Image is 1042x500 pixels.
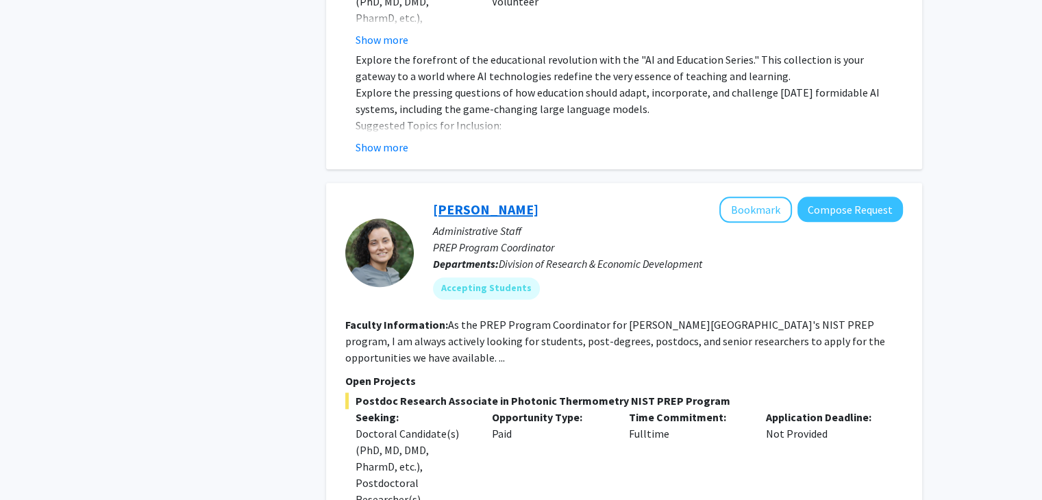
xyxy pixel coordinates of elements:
iframe: Chat [10,438,58,490]
b: Departments: [433,257,499,271]
p: Time Commitment: [629,409,745,425]
button: Show more [356,139,408,155]
b: Faculty Information: [345,318,448,332]
p: Suggested Topics for Inclusion: [356,117,903,134]
p: Seeking: [356,409,472,425]
span: Postdoc Research Associate in Photonic Thermometry NIST PREP Program [345,392,903,409]
p: Explore the forefront of the educational revolution with the "AI and Education Series." This coll... [356,51,903,84]
p: Application Deadline: [766,409,882,425]
a: [PERSON_NAME] [433,201,538,218]
button: Add Jennifer Whitted to Bookmarks [719,197,792,223]
p: PREP Program Coordinator [433,239,903,255]
p: Administrative Staff [433,223,903,239]
p: Open Projects [345,373,903,389]
p: Opportunity Type: [492,409,608,425]
mat-chip: Accepting Students [433,277,540,299]
span: Division of Research & Economic Development [499,257,702,271]
button: Compose Request to Jennifer Whitted [797,197,903,222]
p: Explore the pressing questions of how education should adapt, incorporate, and challenge [DATE] f... [356,84,903,117]
button: Show more [356,32,408,48]
fg-read-more: As the PREP Program Coordinator for [PERSON_NAME][GEOGRAPHIC_DATA]'s NIST PREP program, I am alwa... [345,318,885,364]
